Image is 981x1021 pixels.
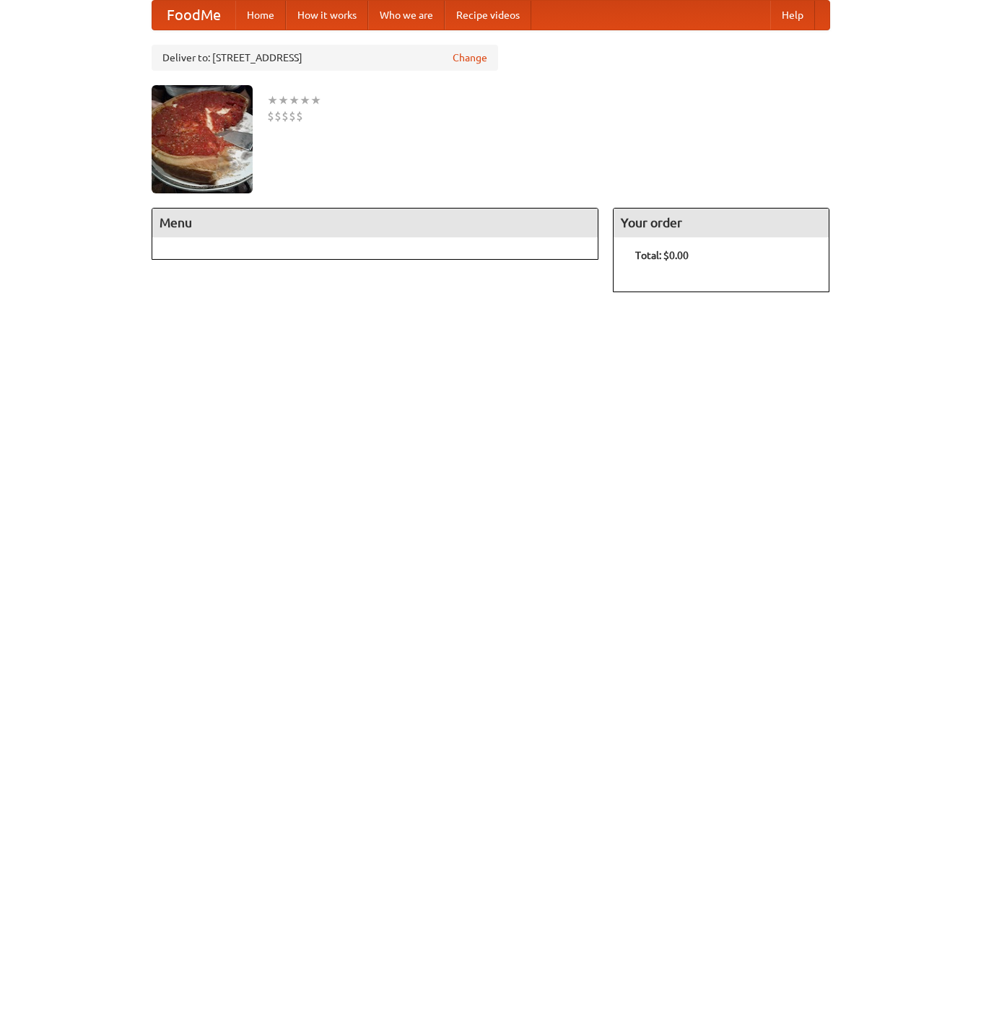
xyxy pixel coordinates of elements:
li: $ [274,108,282,124]
li: ★ [310,92,321,108]
img: angular.jpg [152,85,253,193]
a: Help [770,1,815,30]
a: FoodMe [152,1,235,30]
h4: Menu [152,209,598,237]
li: ★ [300,92,310,108]
li: $ [296,108,303,124]
h4: Your order [614,209,829,237]
b: Total: $0.00 [635,250,689,261]
div: Deliver to: [STREET_ADDRESS] [152,45,498,71]
li: ★ [289,92,300,108]
a: How it works [286,1,368,30]
li: ★ [278,92,289,108]
li: $ [282,108,289,124]
a: Home [235,1,286,30]
a: Change [453,51,487,65]
a: Who we are [368,1,445,30]
li: $ [267,108,274,124]
li: $ [289,108,296,124]
a: Recipe videos [445,1,531,30]
li: ★ [267,92,278,108]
